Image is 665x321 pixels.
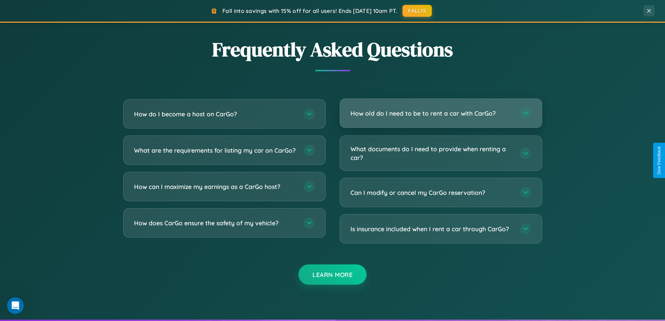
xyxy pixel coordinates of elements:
[350,225,513,233] h3: Is insurance included when I rent a car through CarGo?
[134,110,297,118] h3: How do I become a host on CarGo?
[298,264,367,285] button: Learn More
[657,146,662,175] div: Give Feedback
[350,145,513,162] h3: What documents do I need to provide when renting a car?
[350,109,513,118] h3: How old do I need to be to rent a car with CarGo?
[134,146,297,155] h3: What are the requirements for listing my car on CarGo?
[350,188,513,197] h3: Can I modify or cancel my CarGo reservation?
[123,36,542,63] h2: Frequently Asked Questions
[222,7,397,14] span: Fall into savings with 15% off for all users! Ends [DATE] 10am PT.
[134,219,297,227] h3: How does CarGo ensure the safety of my vehicle?
[7,297,24,314] iframe: Intercom live chat
[134,182,297,191] h3: How can I maximize my earnings as a CarGo host?
[402,5,432,17] button: FALL15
